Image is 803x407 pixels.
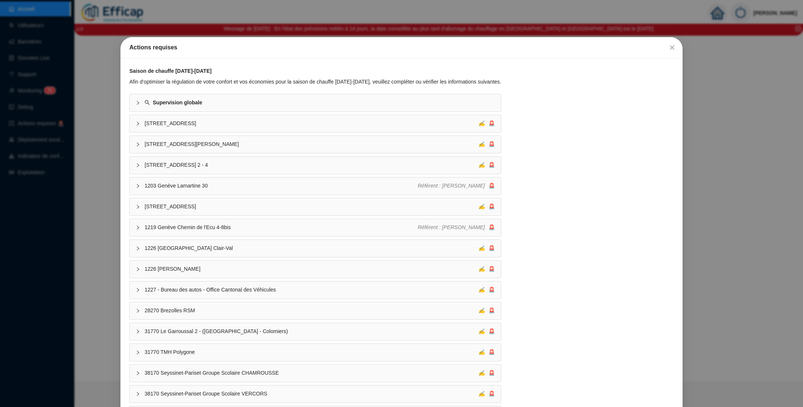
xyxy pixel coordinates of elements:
[478,141,485,147] span: ✍
[145,328,478,335] span: 31770 Le Garroussal 2 - ([GEOGRAPHIC_DATA] - Colomiers)
[478,307,495,315] div: 🚨
[136,205,140,209] span: collapsed
[666,42,678,53] button: Close
[478,328,485,334] span: ✍
[130,94,501,111] div: Supervision globale
[145,348,478,356] span: 31770 TMH Polygone
[145,390,478,398] span: 38170 Seyssinet-Pariset Groupe Scolaire VERCORS
[145,224,418,231] span: 1219 Genève Chemin de l'Ecu 4-8bis
[130,365,501,382] div: 38170 Seyssinet-Pariset Groupe Scolaire CHAMROUSSE✍🚨
[136,225,140,230] span: collapsed
[145,203,478,211] span: [STREET_ADDRESS]
[478,349,485,355] span: ✍
[418,224,485,230] span: Référent : [PERSON_NAME]
[478,140,495,148] div: 🚨
[136,350,140,355] span: collapsed
[130,157,501,174] div: [STREET_ADDRESS] 2 - 4✍🚨
[478,120,495,127] div: 🚨
[145,265,478,273] span: 1226 [PERSON_NAME]
[478,287,485,293] span: ✍
[129,78,501,86] div: Afin d'optimiser la régulation de votre confort et vos économies pour la saison de chauffe [DATE]...
[130,323,501,340] div: 31770 Le Garroussal 2 - ([GEOGRAPHIC_DATA] - Colomiers)✍🚨
[136,184,140,188] span: collapsed
[666,45,678,51] span: Fermer
[418,224,495,231] div: 🚨
[478,203,485,209] span: ✍
[130,302,501,319] div: 28270 Brezolles RSM✍🚨
[130,178,501,195] div: 1203 Genève Lamartine 30Référent : [PERSON_NAME]🚨
[136,267,140,271] span: collapsed
[153,100,202,105] strong: Supervision globale
[145,161,478,169] span: [STREET_ADDRESS] 2 - 4
[130,198,501,215] div: [STREET_ADDRESS]✍🚨
[478,369,495,377] div: 🚨
[478,266,485,272] span: ✍
[669,45,675,51] span: close
[136,329,140,334] span: collapsed
[478,162,485,168] span: ✍
[130,240,501,257] div: 1226 [GEOGRAPHIC_DATA] Clair-Val✍🚨
[478,265,495,273] div: 🚨
[478,390,495,398] div: 🚨
[478,348,495,356] div: 🚨
[478,120,485,126] span: ✍
[145,244,478,252] span: 1226 [GEOGRAPHIC_DATA] Clair-Val
[145,100,150,105] span: search
[145,369,478,377] span: 38170 Seyssinet-Pariset Groupe Scolaire CHAMROUSSE
[145,307,478,315] span: 28270 Brezolles RSM
[129,68,212,74] strong: Saison de chauffe [DATE]-[DATE]
[130,219,501,236] div: 1219 Genève Chemin de l'Ecu 4-8bisRéférent : [PERSON_NAME]🚨
[478,391,485,397] span: ✍
[478,161,495,169] div: 🚨
[478,370,485,376] span: ✍
[136,246,140,251] span: collapsed
[136,371,140,375] span: collapsed
[136,121,140,126] span: collapsed
[129,43,674,52] div: Actions requises
[478,245,485,251] span: ✍
[136,142,140,147] span: collapsed
[130,115,501,132] div: [STREET_ADDRESS]✍🚨
[136,309,140,313] span: collapsed
[145,182,418,190] span: 1203 Genève Lamartine 30
[145,140,478,148] span: [STREET_ADDRESS][PERSON_NAME]
[130,136,501,153] div: [STREET_ADDRESS][PERSON_NAME]✍🚨
[136,101,140,105] span: collapsed
[130,385,501,403] div: 38170 Seyssinet-Pariset Groupe Scolaire VERCORS✍🚨
[478,307,485,313] span: ✍
[478,286,495,294] div: 🚨
[478,328,495,335] div: 🚨
[136,288,140,292] span: collapsed
[418,182,495,190] div: 🚨
[130,281,501,299] div: 1227 - Bureau des autos - Office Cantonal des Véhicules✍🚨
[145,120,478,127] span: [STREET_ADDRESS]
[130,344,501,361] div: 31770 TMH Polygone✍🚨
[478,203,495,211] div: 🚨
[478,244,495,252] div: 🚨
[145,286,478,294] span: 1227 - Bureau des autos - Office Cantonal des Véhicules
[418,183,485,189] span: Référent : [PERSON_NAME]
[136,163,140,167] span: collapsed
[136,392,140,396] span: collapsed
[130,261,501,278] div: 1226 [PERSON_NAME]✍🚨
